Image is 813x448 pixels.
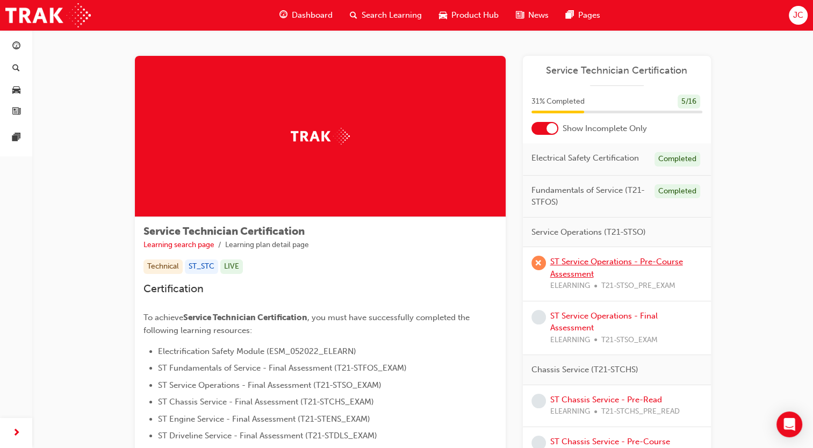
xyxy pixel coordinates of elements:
[5,3,91,27] img: Trak
[601,406,680,418] span: T21-STCHS_PRE_READ
[550,334,590,346] span: ELEARNING
[566,9,574,22] span: pages-icon
[550,257,683,279] a: ST Service Operations - Pre-Course Assessment
[550,395,662,404] a: ST Chassis Service - Pre-Read
[528,9,549,21] span: News
[143,313,472,335] span: , you must have successfully completed the following learning resources:
[601,334,658,346] span: T21-STSO_EXAM
[143,283,204,295] span: Certification
[678,95,700,109] div: 5 / 16
[183,313,307,322] span: Service Technician Certification
[793,9,803,21] span: JC
[12,64,20,74] span: search-icon
[158,431,377,440] span: ST Driveline Service - Final Assessment (T21-STDLS_EXAM)
[279,9,287,22] span: guage-icon
[12,427,20,440] span: next-icon
[158,397,374,407] span: ST Chassis Service - Final Assessment (T21-STCHS_EXAM)
[291,128,350,144] img: Trak
[557,4,609,26] a: pages-iconPages
[531,256,546,270] span: learningRecordVerb_FAIL-icon
[12,133,20,143] span: pages-icon
[516,9,524,22] span: news-icon
[451,9,499,21] span: Product Hub
[12,42,20,52] span: guage-icon
[550,406,590,418] span: ELEARNING
[578,9,600,21] span: Pages
[158,380,382,390] span: ST Service Operations - Final Assessment (T21-STSO_EXAM)
[362,9,422,21] span: Search Learning
[531,364,638,376] span: Chassis Service (T21-STCHS)
[341,4,430,26] a: search-iconSearch Learning
[654,184,700,199] div: Completed
[531,184,646,208] span: Fundamentals of Service (T21-STFOS)
[158,363,407,373] span: ST Fundamentals of Service - Final Assessment (T21-STFOS_EXAM)
[531,96,585,108] span: 31 % Completed
[439,9,447,22] span: car-icon
[143,240,214,249] a: Learning search page
[531,152,639,164] span: Electrical Safety Certification
[158,346,356,356] span: Electrification Safety Module (ESM_052022_ELEARN)
[143,259,183,274] div: Technical
[158,414,370,424] span: ST Engine Service - Final Assessment (T21-STENS_EXAM)
[12,85,20,95] span: car-icon
[531,64,702,77] a: Service Technician Certification
[507,4,557,26] a: news-iconNews
[271,4,341,26] a: guage-iconDashboard
[601,280,675,292] span: T21-STSO_PRE_EXAM
[654,152,700,167] div: Completed
[531,226,646,239] span: Service Operations (T21-STSO)
[225,239,309,251] li: Learning plan detail page
[143,225,305,237] span: Service Technician Certification
[776,411,802,437] div: Open Intercom Messenger
[143,313,183,322] span: To achieve
[292,9,333,21] span: Dashboard
[12,107,20,117] span: news-icon
[563,122,647,135] span: Show Incomplete Only
[531,310,546,324] span: learningRecordVerb_NONE-icon
[550,280,590,292] span: ELEARNING
[531,394,546,408] span: learningRecordVerb_NONE-icon
[789,6,808,25] button: JC
[220,259,243,274] div: LIVE
[350,9,357,22] span: search-icon
[430,4,507,26] a: car-iconProduct Hub
[185,259,218,274] div: ST_STC
[550,311,658,333] a: ST Service Operations - Final Assessment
